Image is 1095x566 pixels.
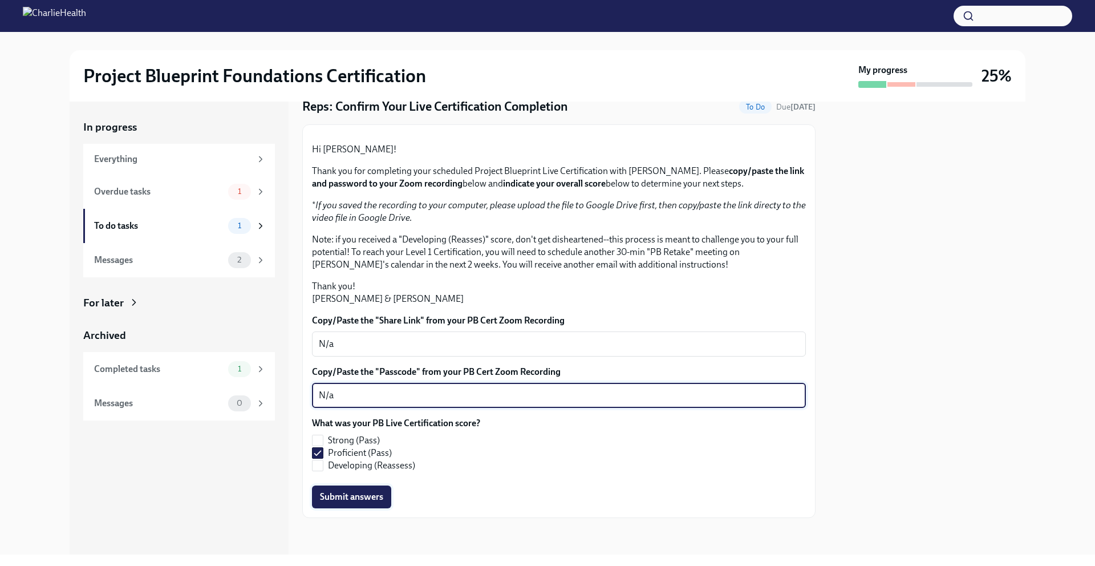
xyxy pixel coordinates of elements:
[312,486,391,508] button: Submit answers
[503,178,606,189] strong: indicate your overall score
[790,102,816,112] strong: [DATE]
[94,153,251,165] div: Everything
[83,243,275,277] a: Messages2
[319,389,799,402] textarea: N/a
[302,98,568,115] h4: Reps: Confirm Your Live Certification Completion
[312,143,806,156] p: Hi [PERSON_NAME]!
[94,185,224,198] div: Overdue tasks
[83,352,275,386] a: Completed tasks1
[231,365,248,373] span: 1
[231,187,248,196] span: 1
[83,144,275,175] a: Everything
[312,314,806,327] label: Copy/Paste the "Share Link" from your PB Cert Zoom Recording
[320,491,383,503] span: Submit answers
[776,102,816,112] span: Due
[83,175,275,209] a: Overdue tasks1
[83,209,275,243] a: To do tasks1
[231,221,248,230] span: 1
[94,397,224,410] div: Messages
[328,434,380,447] span: Strong (Pass)
[312,366,806,378] label: Copy/Paste the "Passcode" from your PB Cert Zoom Recording
[83,296,275,310] a: For later
[319,337,799,351] textarea: N/a
[328,459,415,472] span: Developing (Reassess)
[776,102,816,112] span: October 2nd, 2025 12:00
[94,363,224,375] div: Completed tasks
[83,328,275,343] a: Archived
[83,64,426,87] h2: Project Blueprint Foundations Certification
[83,386,275,421] a: Messages0
[23,7,86,25] img: CharlieHealth
[94,220,224,232] div: To do tasks
[312,417,480,430] label: What was your PB Live Certification score?
[312,280,806,305] p: Thank you! [PERSON_NAME] & [PERSON_NAME]
[83,296,124,310] div: For later
[83,120,275,135] a: In progress
[858,64,907,76] strong: My progress
[312,200,806,223] em: If you saved the recording to your computer, please upload the file to Google Drive first, then c...
[94,254,224,266] div: Messages
[230,256,248,264] span: 2
[312,165,806,190] p: Thank you for completing your scheduled Project Blueprint Live Certification with [PERSON_NAME]. ...
[328,447,392,459] span: Proficient (Pass)
[982,66,1012,86] h3: 25%
[739,103,772,111] span: To Do
[312,233,806,271] p: Note: if you received a "Developing (Reasses)" score, don't get disheartened--this process is mea...
[230,399,249,407] span: 0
